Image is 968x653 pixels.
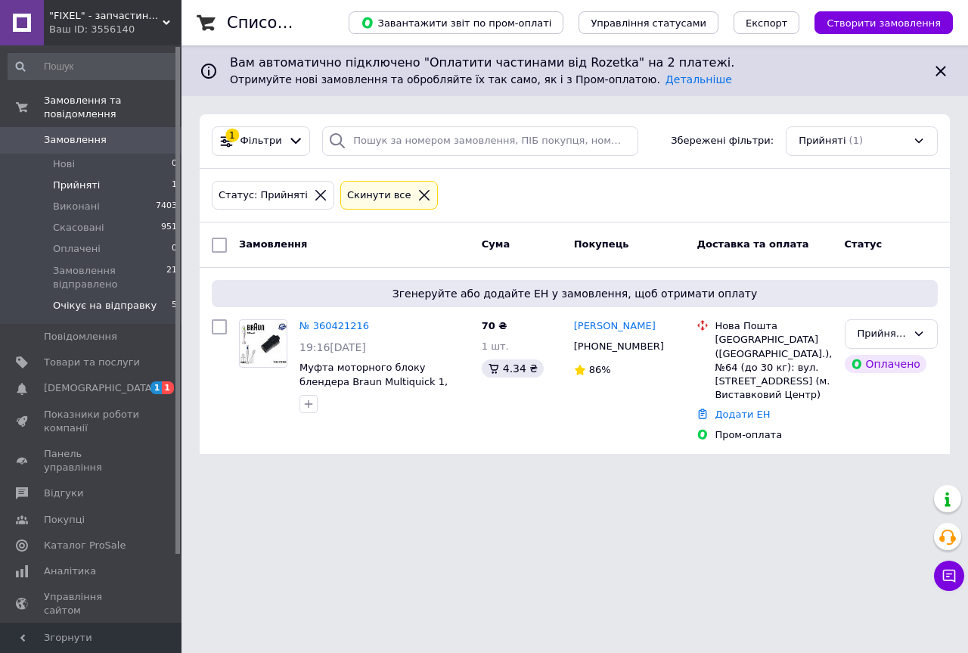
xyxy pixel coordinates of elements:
[44,356,140,369] span: Товари та послуги
[827,17,941,29] span: Створити замовлення
[799,17,953,28] a: Створити замовлення
[574,340,664,352] span: [PHONE_NUMBER]
[150,381,163,394] span: 1
[799,134,845,148] span: Прийняті
[225,129,239,142] div: 1
[665,73,732,86] a: Детальніше
[240,134,282,148] span: Фільтри
[44,590,140,617] span: Управління сайтом
[579,11,718,34] button: Управління статусами
[166,264,177,291] span: 21
[344,188,414,204] div: Cкинути все
[239,238,307,250] span: Замовлення
[349,11,563,34] button: Завантажити звіт по пром-оплаті
[482,238,510,250] span: Cума
[845,355,926,373] div: Оплачено
[8,53,178,80] input: Пошук
[216,188,311,204] div: Статус: Прийняті
[53,179,100,192] span: Прийняті
[218,286,932,301] span: Згенеруйте або додайте ЕН у замовлення, щоб отримати оплату
[299,362,466,415] a: Муфта моторного блоку блендера Braun Multiquick 1, Minipimer 1, MR 400, MR 120, MR 430. Оригінал.
[49,9,163,23] span: "FIXEL" - запчастини та аксесуари для побутової техніки
[44,381,156,395] span: [DEMOGRAPHIC_DATA]
[53,264,166,291] span: Замовлення відправлено
[299,341,366,353] span: 19:16[DATE]
[746,17,788,29] span: Експорт
[44,513,85,527] span: Покупці
[156,200,177,213] span: 7403
[715,428,832,442] div: Пром-оплата
[53,200,100,213] span: Виконані
[715,333,832,402] div: [GEOGRAPHIC_DATA] ([GEOGRAPHIC_DATA].), №64 (до 30 кг): вул. [STREET_ADDRESS] (м. Виставковий Центр)
[734,11,800,34] button: Експорт
[849,135,863,146] span: (1)
[44,539,126,552] span: Каталог ProSale
[53,221,104,235] span: Скасовані
[574,238,629,250] span: Покупець
[44,133,107,147] span: Замовлення
[44,330,117,344] span: Повідомлення
[845,238,883,250] span: Статус
[172,157,177,171] span: 0
[671,134,774,148] span: Збережені фільтри:
[172,242,177,256] span: 0
[162,381,174,394] span: 1
[934,561,964,591] button: Чат з покупцем
[240,322,287,365] img: Фото товару
[53,299,157,313] span: Очікує на відправку
[230,54,920,72] span: Вам автоматично підключено "Оплатити частинами від Rozetka" на 2 платежі.
[814,11,953,34] button: Створити замовлення
[589,364,611,375] span: 86%
[482,320,507,331] span: 70 ₴
[482,340,509,352] span: 1 шт.
[858,326,907,342] div: Прийнято
[227,14,380,32] h1: Список замовлень
[715,319,832,333] div: Нова Пошта
[44,447,140,474] span: Панель управління
[574,319,656,334] a: [PERSON_NAME]
[591,17,706,29] span: Управління статусами
[172,179,177,192] span: 1
[239,319,287,368] a: Фото товару
[44,564,96,578] span: Аналітика
[53,157,75,171] span: Нові
[230,73,732,86] span: Отримуйте нові замовлення та обробляйте їх так само, як і з Пром-оплатою.
[44,408,140,435] span: Показники роботи компанії
[361,16,551,30] span: Завантажити звіт по пром-оплаті
[322,126,638,156] input: Пошук за номером замовлення, ПІБ покупця, номером телефону, Email, номером накладної
[172,299,177,313] span: 5
[482,359,544,378] div: 4.34 ₴
[715,409,770,420] a: Додати ЕН
[299,320,369,331] a: № 360421216
[697,238,808,250] span: Доставка та оплата
[44,94,181,121] span: Замовлення та повідомлення
[44,487,83,500] span: Відгуки
[161,221,177,235] span: 951
[53,242,101,256] span: Оплачені
[49,23,181,36] div: Ваш ID: 3556140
